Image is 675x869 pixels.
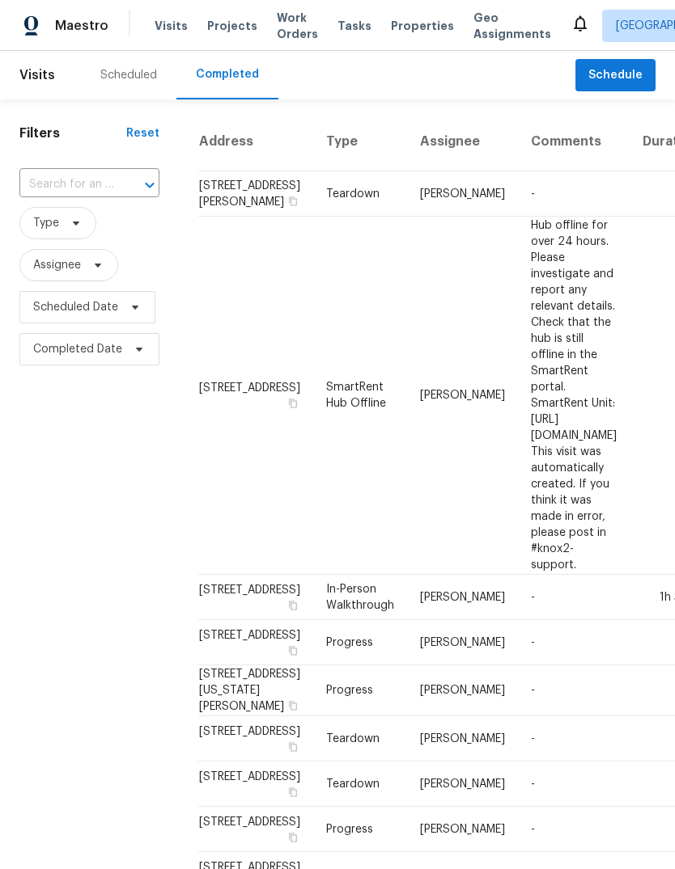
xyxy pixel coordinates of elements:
td: Teardown [313,171,407,217]
span: Maestro [55,18,108,34]
button: Copy Address [286,830,300,845]
span: Visits [19,57,55,93]
th: Assignee [407,112,518,171]
td: Progress [313,620,407,665]
span: Type [33,215,59,231]
button: Copy Address [286,598,300,613]
span: Geo Assignments [473,10,551,42]
th: Address [198,112,313,171]
td: [STREET_ADDRESS] [198,716,313,761]
td: SmartRent Hub Offline [313,217,407,575]
td: [PERSON_NAME] [407,807,518,852]
div: Scheduled [100,67,157,83]
span: Completed Date [33,341,122,357]
td: [PERSON_NAME] [407,171,518,217]
td: [STREET_ADDRESS] [198,761,313,807]
button: Copy Address [286,698,300,713]
button: Copy Address [286,396,300,411]
td: [PERSON_NAME] [407,761,518,807]
button: Copy Address [286,740,300,754]
td: [PERSON_NAME] [407,665,518,716]
th: Comments [518,112,630,171]
td: [STREET_ADDRESS][US_STATE][PERSON_NAME] [198,665,313,716]
td: [STREET_ADDRESS] [198,575,313,620]
td: [PERSON_NAME] [407,575,518,620]
input: Search for an address... [19,172,114,197]
span: Work Orders [277,10,318,42]
td: [STREET_ADDRESS] [198,807,313,852]
th: Type [313,112,407,171]
button: Copy Address [286,785,300,799]
span: Projects [207,18,257,34]
td: - [518,665,630,716]
span: Schedule [588,65,643,86]
td: - [518,716,630,761]
button: Copy Address [286,643,300,658]
td: [STREET_ADDRESS] [198,217,313,575]
td: [PERSON_NAME] [407,716,518,761]
div: Completed [196,66,259,82]
td: Hub offline for over 24 hours. Please investigate and report any relevant details. Check that the... [518,217,630,575]
button: Open [138,174,161,196]
td: - [518,620,630,665]
td: [PERSON_NAME] [407,217,518,575]
td: Teardown [313,761,407,807]
td: - [518,575,630,620]
td: [STREET_ADDRESS][PERSON_NAME] [198,171,313,217]
button: Schedule [575,59,656,92]
h1: Filters [19,125,126,141]
td: Progress [313,807,407,852]
button: Copy Address [286,194,300,209]
td: Progress [313,665,407,716]
td: Teardown [313,716,407,761]
td: In-Person Walkthrough [313,575,407,620]
td: - [518,807,630,852]
td: [PERSON_NAME] [407,620,518,665]
span: Visits [155,18,188,34]
td: - [518,761,630,807]
span: Properties [391,18,454,34]
div: Reset [126,125,159,141]
span: Tasks [337,20,371,32]
td: [STREET_ADDRESS] [198,620,313,665]
td: - [518,171,630,217]
span: Assignee [33,257,81,273]
span: Scheduled Date [33,299,118,315]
